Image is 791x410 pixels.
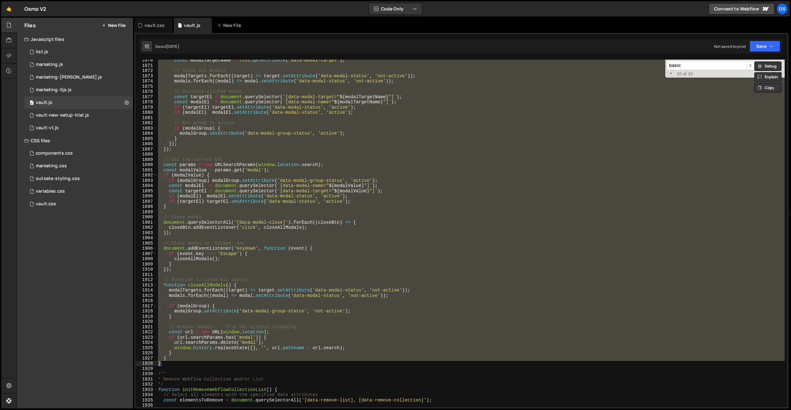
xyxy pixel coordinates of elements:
[136,345,157,351] div: 1925
[674,71,696,77] span: 10 of 10
[754,83,782,93] button: Copy
[136,120,157,126] div: 1882
[136,84,157,89] div: 1875
[136,377,157,382] div: 1931
[136,115,157,121] div: 1881
[750,41,780,52] button: Save
[136,304,157,309] div: 1917
[36,62,63,67] div: marketing.js
[136,340,157,345] div: 1924
[369,3,422,15] button: Code Only
[136,63,157,68] div: 1871
[136,199,157,204] div: 1897
[136,314,157,319] div: 1919
[136,215,157,220] div: 1900
[136,194,157,199] div: 1896
[102,23,125,28] button: New File
[24,122,133,134] div: 16596/45132.js
[36,49,48,55] div: list.js
[36,74,102,80] div: marketing-[PERSON_NAME].js
[24,71,133,84] div: 16596/45424.js
[184,22,200,29] div: vault.js
[776,3,788,15] a: Os
[17,134,133,147] div: CSS files
[136,183,157,189] div: 1894
[24,58,133,71] div: 16596/45422.js
[24,147,133,160] div: 16596/45511.css
[668,71,674,77] span: Toggle Replace mode
[136,272,157,278] div: 1911
[167,44,179,49] div: [DATE]
[136,74,157,79] div: 1873
[136,361,157,366] div: 1928
[136,246,157,251] div: 1906
[136,79,157,84] div: 1874
[136,157,157,163] div: 1889
[136,262,157,267] div: 1909
[754,61,782,71] button: Debug
[746,61,755,70] span: ​
[136,168,157,173] div: 1891
[136,204,157,209] div: 1898
[30,101,34,106] span: 0
[24,160,133,172] div: 16596/45446.css
[24,96,133,109] div: 16596/45133.js
[136,152,157,157] div: 1888
[24,185,133,198] div: 16596/45154.css
[136,99,157,105] div: 1878
[136,371,157,377] div: 1930
[136,288,157,293] div: 1914
[136,58,157,63] div: 1870
[36,125,59,131] div: vault-v1.js
[136,283,157,288] div: 1913
[136,366,157,372] div: 1929
[24,22,36,29] h2: Files
[136,267,157,272] div: 1910
[24,84,133,96] div: 16596/45423.js
[136,392,157,398] div: 1934
[136,68,157,74] div: 1872
[24,172,133,185] div: 16596/45156.css
[136,189,157,194] div: 1895
[36,176,80,182] div: outseta-styling.css
[136,173,157,178] div: 1892
[136,324,157,330] div: 1921
[36,87,72,93] div: marketing-ilja.js
[1,1,17,16] a: 🤙
[136,89,157,94] div: 1876
[136,126,157,131] div: 1883
[136,105,157,110] div: 1879
[136,235,157,241] div: 1904
[136,220,157,225] div: 1901
[709,3,775,15] a: Connect to Webflow
[217,22,244,29] div: New File
[136,147,157,152] div: 1887
[136,230,157,236] div: 1903
[714,44,746,49] div: Not saved to prod
[24,109,133,122] div: 16596/45152.js
[155,44,179,49] div: Saved
[754,72,782,82] button: Explain
[36,100,52,106] div: vault.js
[136,319,157,324] div: 1920
[136,251,157,257] div: 1907
[36,189,65,194] div: variables.css
[136,298,157,304] div: 1916
[17,33,133,46] div: Javascript files
[136,335,157,340] div: 1923
[136,277,157,283] div: 1912
[36,151,73,156] div: components.css
[136,256,157,262] div: 1908
[136,241,157,246] div: 1905
[136,209,157,215] div: 1899
[136,225,157,230] div: 1902
[24,198,133,210] div: 16596/45153.css
[24,5,46,13] div: Osmo V2
[136,330,157,335] div: 1922
[136,136,157,142] div: 1885
[667,61,746,70] input: Search for
[24,46,133,58] div: 16596/45151.js
[136,131,157,136] div: 1884
[136,403,157,408] div: 1936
